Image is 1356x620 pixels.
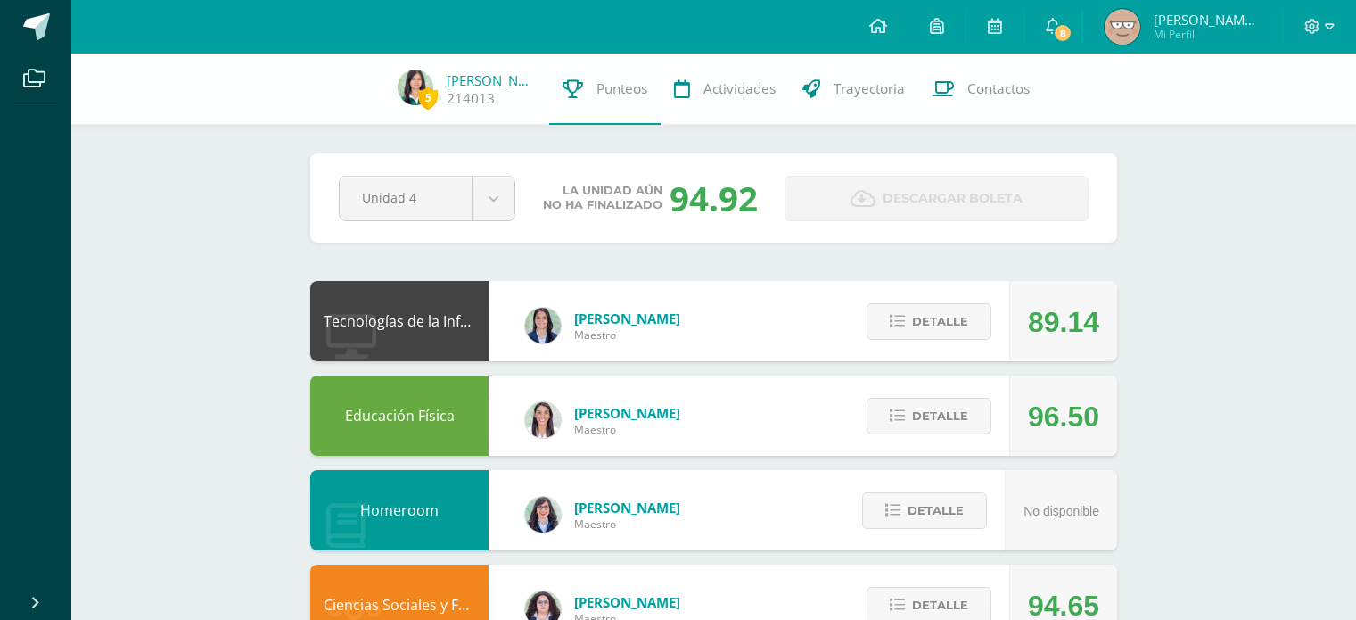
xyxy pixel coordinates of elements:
[340,177,514,220] a: Unidad 4
[525,308,561,343] img: 7489ccb779e23ff9f2c3e89c21f82ed0.png
[918,54,1043,125] a: Contactos
[867,398,991,434] button: Detalle
[310,470,489,550] div: Homeroom
[362,177,449,219] span: Unidad 4
[574,499,680,517] span: [PERSON_NAME]
[574,517,680,532] span: Maestro
[525,402,561,438] img: 68dbb99899dc55733cac1a14d9d2f825.png
[908,494,964,527] span: Detalle
[883,177,1023,220] span: Descargar boleta
[834,79,905,98] span: Trayectoria
[1053,23,1072,43] span: 8
[596,79,647,98] span: Punteos
[862,492,987,529] button: Detalle
[1023,504,1099,518] span: No disponible
[574,327,680,343] span: Maestro
[967,79,1030,98] span: Contactos
[574,310,680,327] span: [PERSON_NAME]
[703,79,776,98] span: Actividades
[1105,9,1140,45] img: e3abb1ebbe6d3481a363f12c8e97d852.png
[1154,27,1261,42] span: Mi Perfil
[447,71,536,89] a: [PERSON_NAME]
[1154,11,1261,29] span: [PERSON_NAME] [PERSON_NAME]
[574,404,680,422] span: [PERSON_NAME]
[418,87,438,109] span: 5
[1028,376,1099,457] div: 96.50
[574,593,680,611] span: [PERSON_NAME]
[661,54,789,125] a: Actividades
[398,70,433,105] img: 4c024f6bf71d5773428a8da74324d68e.png
[670,175,758,221] div: 94.92
[789,54,918,125] a: Trayectoria
[447,89,495,108] a: 214013
[1028,282,1099,362] div: 89.14
[912,400,968,433] span: Detalle
[525,497,561,533] img: 01c6c64f30021d4204c203f22eb207bb.png
[310,376,489,456] div: Educación Física
[912,305,968,338] span: Detalle
[543,184,662,212] span: La unidad aún no ha finalizado
[574,422,680,437] span: Maestro
[867,303,991,340] button: Detalle
[310,281,489,361] div: Tecnologías de la Información y Comunicación: Computación
[549,54,661,125] a: Punteos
